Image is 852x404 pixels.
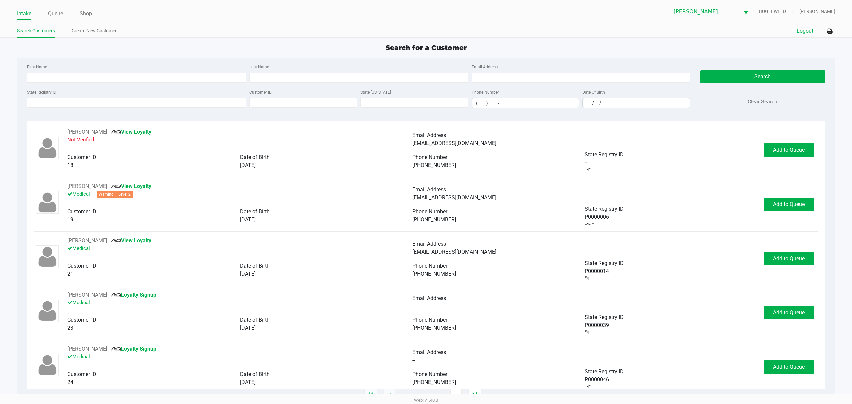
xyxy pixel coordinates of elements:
[472,89,499,95] label: Phone Number
[773,147,805,153] span: Add to Queue
[67,317,96,323] span: Customer ID
[412,379,456,385] span: [PHONE_NUMBER]
[412,140,496,146] span: [EMAIL_ADDRESS][DOMAIN_NAME]
[412,186,446,193] span: Email Address
[364,389,377,402] app-submit-button: Move to first page
[111,129,151,135] a: View Loyalty
[240,325,256,331] span: [DATE]
[67,291,107,299] button: See customer info
[111,346,156,352] a: Loyalty Signup
[384,389,395,402] app-submit-button: Previous
[585,213,609,221] span: P0000006
[412,325,456,331] span: [PHONE_NUMBER]
[412,132,446,138] span: Email Address
[412,271,456,277] span: [PHONE_NUMBER]
[472,64,498,70] label: Email Address
[67,128,107,136] button: See customer info
[412,303,415,309] span: --
[582,98,690,108] kendo-maskedtextbox: Format: MM/DD/YYYY
[674,8,736,16] span: [PERSON_NAME]
[412,317,447,323] span: Phone Number
[111,292,156,298] a: Loyalty Signup
[240,317,270,323] span: Date of Birth
[27,89,56,95] label: State Registry ID
[412,194,496,201] span: [EMAIL_ADDRESS][DOMAIN_NAME]
[585,206,624,212] span: State Registry ID
[585,376,609,384] span: P0000046
[67,208,96,215] span: Customer ID
[67,263,96,269] span: Customer ID
[773,255,805,262] span: Add to Queue
[450,389,462,402] app-submit-button: Next
[412,349,446,355] span: Email Address
[111,237,151,244] a: View Loyalty
[412,371,447,377] span: Phone Number
[240,271,256,277] span: [DATE]
[67,162,73,168] span: 18
[48,9,63,18] a: Queue
[797,27,813,35] button: Logout
[240,208,270,215] span: Date of Birth
[585,275,594,281] div: Exp: --
[67,345,107,353] button: See customer info
[72,27,117,35] a: Create New Customer
[585,384,594,389] div: Exp: --
[764,198,814,211] button: Add to Queue
[67,136,412,145] p: Not Verified
[67,182,107,190] button: See customer info
[67,216,73,223] span: 19
[80,9,92,18] a: Shop
[67,271,73,277] span: 21
[67,245,412,254] p: Medical
[412,208,447,215] span: Phone Number
[585,368,624,375] span: State Registry ID
[67,371,96,377] span: Customer ID
[585,321,609,329] span: P0000039
[412,241,446,247] span: Email Address
[17,27,55,35] a: Search Customers
[468,389,481,402] app-submit-button: Move to last page
[97,191,133,198] span: Warning – Level 2
[585,221,594,227] div: Exp: --
[402,392,444,399] span: 1 - 20 of 900049 items
[748,98,777,106] button: Clear Search
[360,89,391,95] label: State [US_STATE]
[67,325,73,331] span: 23
[27,64,47,70] label: First Name
[67,353,412,362] p: Medical
[799,8,835,15] span: [PERSON_NAME]
[412,154,447,160] span: Phone Number
[764,306,814,319] button: Add to Queue
[764,143,814,157] button: Add to Queue
[412,295,446,301] span: Email Address
[585,267,609,275] span: P0000014
[67,190,412,200] p: Medical
[764,252,814,265] button: Add to Queue
[67,379,73,385] span: 24
[412,216,456,223] span: [PHONE_NUMBER]
[585,314,624,320] span: State Registry ID
[585,260,624,266] span: State Registry ID
[240,379,256,385] span: [DATE]
[249,89,272,95] label: Customer ID
[700,70,825,83] button: Search
[412,263,447,269] span: Phone Number
[386,44,467,52] span: Search for a Customer
[412,162,456,168] span: [PHONE_NUMBER]
[773,201,805,207] span: Add to Queue
[472,98,579,108] input: Format: (999) 999-9999
[583,98,690,108] input: Format: MM/DD/YYYY
[585,151,624,158] span: State Registry ID
[67,154,96,160] span: Customer ID
[17,9,31,18] a: Intake
[414,398,438,403] span: Web: v1.40.0
[111,183,151,189] a: View Loyalty
[773,309,805,316] span: Add to Queue
[240,154,270,160] span: Date of Birth
[740,4,752,19] button: Select
[240,162,256,168] span: [DATE]
[240,216,256,223] span: [DATE]
[240,371,270,377] span: Date of Birth
[412,249,496,255] span: [EMAIL_ADDRESS][DOMAIN_NAME]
